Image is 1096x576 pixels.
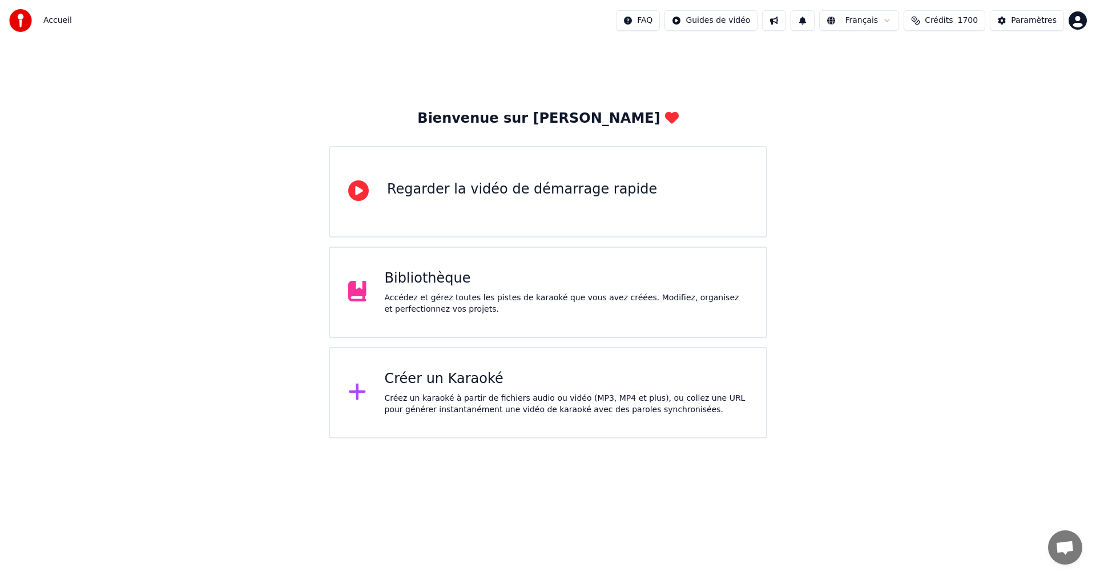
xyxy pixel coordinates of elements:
[385,393,748,416] div: Créez un karaoké à partir de fichiers audio ou vidéo (MP3, MP4 et plus), ou collez une URL pour g...
[1048,530,1082,565] div: Ouvrir le chat
[616,10,660,31] button: FAQ
[925,15,953,26] span: Crédits
[417,110,678,128] div: Bienvenue sur [PERSON_NAME]
[385,292,748,315] div: Accédez et gérez toutes les pistes de karaoké que vous avez créées. Modifiez, organisez et perfec...
[385,269,748,288] div: Bibliothèque
[664,10,757,31] button: Guides de vidéo
[385,370,748,388] div: Créer un Karaoké
[1011,15,1057,26] div: Paramètres
[904,10,985,31] button: Crédits1700
[43,15,72,26] nav: breadcrumb
[9,9,32,32] img: youka
[387,180,657,199] div: Regarder la vidéo de démarrage rapide
[990,10,1064,31] button: Paramètres
[43,15,72,26] span: Accueil
[958,15,978,26] span: 1700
